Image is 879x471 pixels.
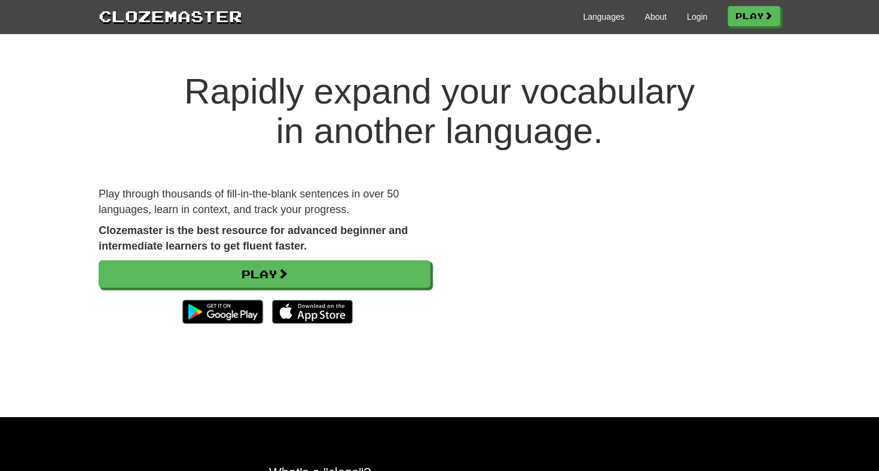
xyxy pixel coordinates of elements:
[99,187,431,217] p: Play through thousands of fill-in-the-blank sentences in over 50 languages, learn in context, and...
[272,300,353,324] img: Download_on_the_App_Store_Badge_US-UK_135x40-25178aeef6eb6b83b96f5f2d004eda3bffbb37122de64afbaef7...
[728,6,780,26] a: Play
[99,260,431,288] a: Play
[687,11,707,23] a: Login
[583,11,624,23] a: Languages
[176,294,269,330] img: Get it on Google Play
[99,224,408,252] strong: Clozemaster is the best resource for advanced beginner and intermediate learners to get fluent fa...
[645,11,667,23] a: About
[99,5,242,27] a: Clozemaster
